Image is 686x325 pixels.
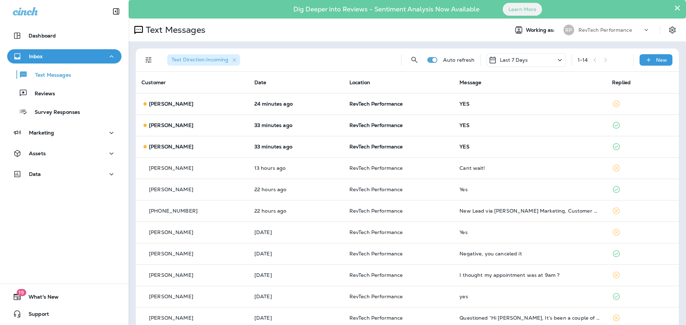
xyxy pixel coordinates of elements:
[7,29,121,43] button: Dashboard
[7,146,121,161] button: Assets
[254,315,338,321] p: Sep 20, 2025 04:09 PM
[459,229,601,235] div: Yes
[349,122,403,128] span: RevTech Performance
[141,53,156,67] button: Filters
[459,79,481,86] span: Message
[349,250,403,257] span: RevTech Performance
[500,57,528,63] p: Last 7 Days
[254,122,338,128] p: Sep 25, 2025 11:18 AM
[28,72,71,79] p: Text Messages
[141,79,166,86] span: Customer
[149,187,193,192] p: [PERSON_NAME]
[666,24,679,36] button: Settings
[349,272,403,278] span: RevTech Performance
[349,315,403,321] span: RevTech Performance
[612,79,631,86] span: Replied
[29,130,54,136] p: Marketing
[526,27,556,33] span: Working as:
[578,57,588,63] div: 1 - 14
[254,187,338,192] p: Sep 24, 2025 01:12 PM
[459,187,601,192] div: Yes
[349,101,403,107] span: RevTech Performance
[459,251,601,257] div: Negative, you canceled it
[7,307,121,321] button: Support
[7,167,121,181] button: Data
[407,53,422,67] button: Search Messages
[29,33,56,39] p: Dashboard
[21,311,49,320] span: Support
[459,272,601,278] div: I thought my appointment was at 9am ?
[254,294,338,299] p: Sep 21, 2025 11:42 AM
[149,294,193,299] p: [PERSON_NAME]
[149,251,193,257] p: [PERSON_NAME]
[254,144,338,149] p: Sep 25, 2025 11:18 AM
[349,186,403,193] span: RevTech Performance
[149,122,193,128] p: [PERSON_NAME]
[167,54,240,66] div: Text Direction:Incoming
[254,165,338,171] p: Sep 24, 2025 10:00 PM
[349,165,403,171] span: RevTech Performance
[349,79,370,86] span: Location
[349,143,403,150] span: RevTech Performance
[459,208,601,214] div: New Lead via Merrick Marketing, Customer Name: Cathy H., Contact info: Masked phone number availa...
[674,2,681,14] button: Close
[459,315,601,321] div: Questioned “Hi Julian, It’s been a couple of months since we serviced your Mercedes-Benz GLC43 AM...
[29,151,46,156] p: Assets
[149,165,193,171] p: [PERSON_NAME]
[503,3,542,16] button: Learn More
[171,56,228,63] span: Text Direction : Incoming
[7,290,121,304] button: 19What's New
[149,208,198,214] p: [PHONE_NUMBER]
[254,208,338,214] p: Sep 24, 2025 01:08 PM
[21,294,59,303] span: What's New
[459,122,601,128] div: YES
[459,294,601,299] div: yes
[254,272,338,278] p: Sep 21, 2025 02:19 PM
[106,4,126,19] button: Collapse Sidebar
[349,229,403,235] span: RevTech Performance
[29,54,43,59] p: Inbox
[143,25,205,35] p: Text Messages
[7,86,121,101] button: Reviews
[28,91,55,97] p: Reviews
[349,208,403,214] span: RevTech Performance
[459,144,601,149] div: YES
[349,293,403,300] span: RevTech Performance
[7,49,121,64] button: Inbox
[28,109,80,116] p: Survey Responses
[254,251,338,257] p: Sep 23, 2025 11:54 AM
[7,104,121,119] button: Survey Responses
[16,289,26,296] span: 19
[578,27,632,33] p: RevTech Performance
[29,171,41,177] p: Data
[254,229,338,235] p: Sep 23, 2025 07:57 PM
[254,79,267,86] span: Date
[273,8,500,10] p: Dig Deeper into Reviews - Sentiment Analysis Now Available
[459,101,601,107] div: YES
[459,165,601,171] div: Cant wait!
[149,315,193,321] p: [PERSON_NAME]
[149,229,193,235] p: [PERSON_NAME]
[7,126,121,140] button: Marketing
[656,57,667,63] p: New
[443,57,475,63] p: Auto refresh
[149,101,193,107] p: [PERSON_NAME]
[149,144,193,149] p: [PERSON_NAME]
[7,67,121,82] button: Text Messages
[149,272,193,278] p: [PERSON_NAME]
[254,101,338,107] p: Sep 25, 2025 11:28 AM
[563,25,574,35] div: RP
